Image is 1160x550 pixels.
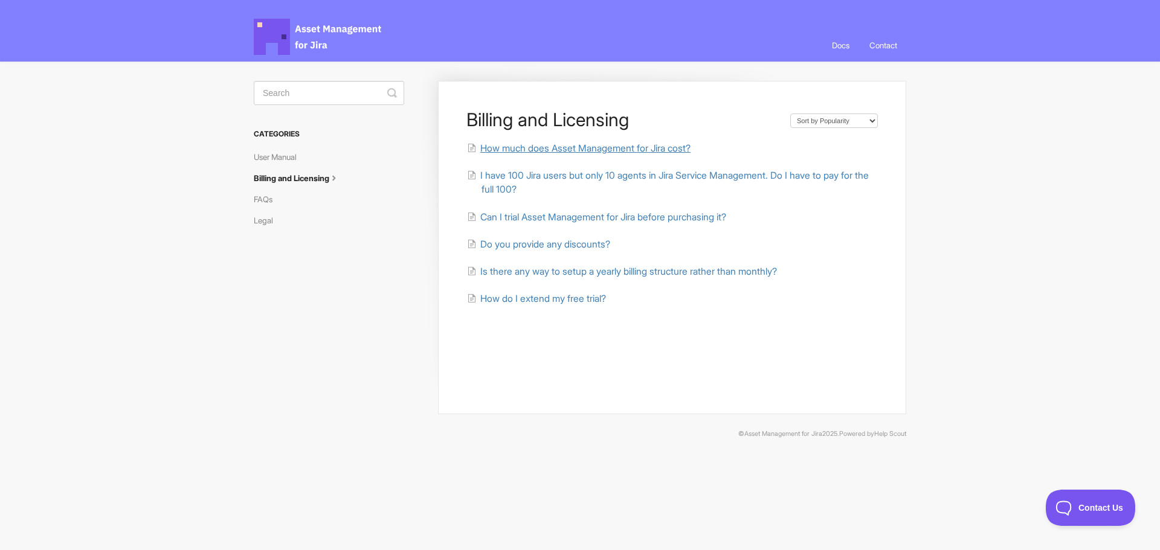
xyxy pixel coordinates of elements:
a: Can I trial Asset Management for Jira before purchasing it? [467,211,726,223]
span: Powered by [839,430,906,438]
a: I have 100 Jira users but only 10 agents in Jira Service Management. Do I have to pay for the ful... [467,170,869,195]
span: Can I trial Asset Management for Jira before purchasing it? [480,211,726,223]
span: I have 100 Jira users but only 10 agents in Jira Service Management. Do I have to pay for the ful... [480,170,869,195]
h3: Categories [254,123,404,145]
p: © 2025. [254,429,906,440]
a: FAQs [254,190,282,209]
a: Do you provide any discounts? [467,238,610,250]
iframe: Toggle Customer Support [1046,490,1136,526]
a: Is there any way to setup a yearly billing structure rather than monthly? [467,266,777,277]
a: User Manual [254,147,306,167]
a: Legal [254,211,282,230]
span: How do I extend my free trial? [480,293,606,304]
a: Help Scout [874,430,906,438]
select: Page reloads on selection [790,114,878,128]
input: Search [254,81,404,105]
span: Is there any way to setup a yearly billing structure rather than monthly? [480,266,777,277]
span: How much does Asset Management for Jira cost? [480,142,691,154]
a: How do I extend my free trial? [467,293,606,304]
a: How much does Asset Management for Jira cost? [467,142,691,154]
h1: Billing and Licensing [466,109,778,130]
a: Contact [860,29,906,62]
a: Docs [823,29,859,62]
a: Asset Management for Jira [744,430,822,438]
span: Asset Management for Jira Docs [254,19,383,55]
span: Do you provide any discounts? [480,238,610,250]
a: Billing and Licensing [254,168,349,188]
